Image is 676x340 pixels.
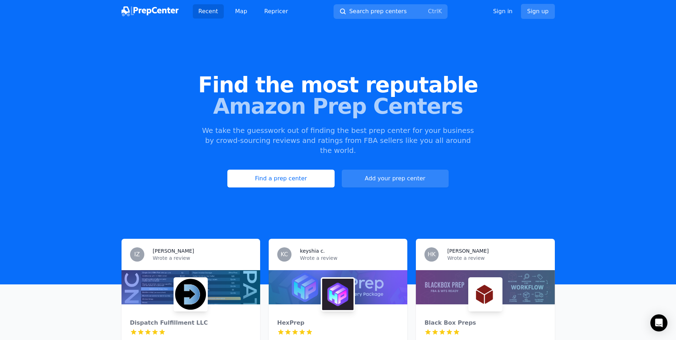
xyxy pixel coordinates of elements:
span: IZ [134,252,140,257]
img: Dispatch Fulfillment LLC [175,279,206,310]
kbd: Ctrl [428,8,438,15]
p: Wrote a review [447,254,546,262]
p: Wrote a review [153,254,252,262]
span: HK [428,252,436,257]
h3: [PERSON_NAME] [447,247,489,254]
a: Repricer [259,4,294,19]
div: Black Box Preps [424,319,546,327]
a: Find a prep center [227,170,334,187]
a: Sign in [493,7,513,16]
img: PrepCenter [122,6,179,16]
div: Open Intercom Messenger [650,314,667,331]
a: Recent [193,4,224,19]
span: Search prep centers [349,7,407,16]
h3: [PERSON_NAME] [153,247,194,254]
a: Map [229,4,253,19]
div: HexPrep [277,319,399,327]
h3: keyshia c. [300,247,325,254]
span: Amazon Prep Centers [11,96,665,117]
a: Add your prep center [342,170,449,187]
div: Dispatch Fulfillment LLC [130,319,252,327]
kbd: K [438,8,442,15]
img: HexPrep [322,279,354,310]
p: We take the guesswork out of finding the best prep center for your business by crowd-sourcing rev... [201,125,475,155]
span: KC [280,252,288,257]
p: Wrote a review [300,254,399,262]
a: Sign up [521,4,554,19]
button: Search prep centersCtrlK [334,4,448,19]
span: Find the most reputable [11,74,665,96]
img: Black Box Preps [470,279,501,310]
